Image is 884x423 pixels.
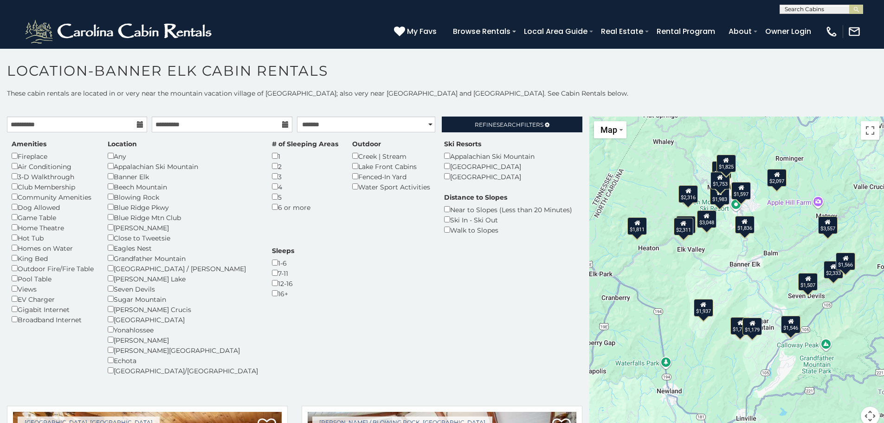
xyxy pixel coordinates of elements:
[724,23,756,39] a: About
[824,261,843,279] div: $2,333
[272,171,338,182] div: 3
[272,288,294,299] div: 16+
[818,216,838,234] div: $3,557
[768,169,787,186] div: $2,097
[272,139,338,149] label: # of Sleeping Areas
[272,268,294,278] div: 7-11
[12,212,94,222] div: Game Table
[23,18,216,46] img: White-1-2.png
[108,345,258,355] div: [PERSON_NAME][GEOGRAPHIC_DATA]
[732,182,751,200] div: $1,597
[108,273,258,284] div: [PERSON_NAME] Lake
[742,318,762,335] div: $1,179
[442,117,582,132] a: RefineSearchFilters
[12,314,94,325] div: Broadband Internet
[108,202,258,212] div: Blue Ridge Pkwy
[272,161,338,171] div: 2
[444,215,572,225] div: Ski In - Ski Out
[12,243,94,253] div: Homes on Water
[697,210,716,228] div: $3,048
[444,161,535,171] div: [GEOGRAPHIC_DATA]
[475,121,543,128] span: Refine Filters
[710,187,729,204] div: $1,983
[12,253,94,263] div: King Bed
[448,23,515,39] a: Browse Rentals
[444,204,572,215] div: Near to Slopes (Less than 20 Minutes)
[12,304,94,314] div: Gigabit Internet
[108,365,258,376] div: [GEOGRAPHIC_DATA]/[GEOGRAPHIC_DATA]
[594,121,626,138] button: Change map style
[108,212,258,222] div: Blue Ridge Mtn Club
[12,273,94,284] div: Pool Table
[272,202,338,212] div: 6 or more
[12,263,94,273] div: Outdoor Fire/Fire Table
[272,151,338,161] div: 1
[679,185,698,202] div: $2,316
[12,284,94,294] div: Views
[108,161,258,171] div: Appalachian Ski Mountain
[735,215,755,233] div: $1,836
[352,171,430,182] div: Fenced-In Yard
[600,125,617,135] span: Map
[716,154,736,172] div: $1,825
[108,139,137,149] label: Location
[108,263,258,273] div: [GEOGRAPHIC_DATA] / [PERSON_NAME]
[108,284,258,294] div: Seven Devils
[12,182,94,192] div: Club Membership
[825,25,838,38] img: phone-regular-white.png
[407,26,437,37] span: My Favs
[12,171,94,182] div: 3-D Walkthrough
[108,253,258,263] div: Grandfather Mountain
[861,121,879,140] button: Toggle fullscreen view
[352,161,430,171] div: Lake Front Cabins
[108,335,258,345] div: [PERSON_NAME]
[108,151,258,161] div: Any
[272,182,338,192] div: 4
[108,222,258,233] div: [PERSON_NAME]
[108,182,258,192] div: Beech Mountain
[12,139,46,149] label: Amenities
[444,151,535,161] div: Appalachian Ski Mountain
[731,317,750,335] div: $1,751
[444,225,572,235] div: Walk to Slopes
[108,171,258,182] div: Banner Elk
[108,294,258,304] div: Sugar Mountain
[108,314,258,325] div: [GEOGRAPHIC_DATA]
[12,151,94,161] div: Fireplace
[272,258,294,268] div: 1-6
[108,233,258,243] div: Close to Tweetsie
[761,23,816,39] a: Owner Login
[108,243,258,253] div: Eagles Nest
[352,182,430,192] div: Water Sport Activities
[12,294,94,304] div: EV Charger
[394,26,439,38] a: My Favs
[352,151,430,161] div: Creek | Stream
[108,304,258,314] div: [PERSON_NAME] Crucis
[652,23,720,39] a: Rental Program
[627,217,647,235] div: $1,811
[519,23,592,39] a: Local Area Guide
[836,253,856,270] div: $1,566
[12,192,94,202] div: Community Amenities
[712,161,732,179] div: $1,802
[444,193,507,202] label: Distance to Slopes
[676,216,696,234] div: $1,869
[497,121,521,128] span: Search
[12,233,94,243] div: Hot Tub
[710,171,730,189] div: $1,753
[352,139,381,149] label: Outdoor
[272,192,338,202] div: 5
[848,25,861,38] img: mail-regular-white.png
[444,139,481,149] label: Ski Resorts
[799,273,818,290] div: $1,507
[444,171,535,182] div: [GEOGRAPHIC_DATA]
[596,23,648,39] a: Real Estate
[694,299,713,316] div: $1,937
[108,325,258,335] div: Yonahlossee
[12,161,94,171] div: Air Conditioning
[674,217,693,235] div: $2,311
[12,222,94,233] div: Home Theatre
[12,202,94,212] div: Dog Allowed
[108,192,258,202] div: Blowing Rock
[781,316,801,333] div: $1,546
